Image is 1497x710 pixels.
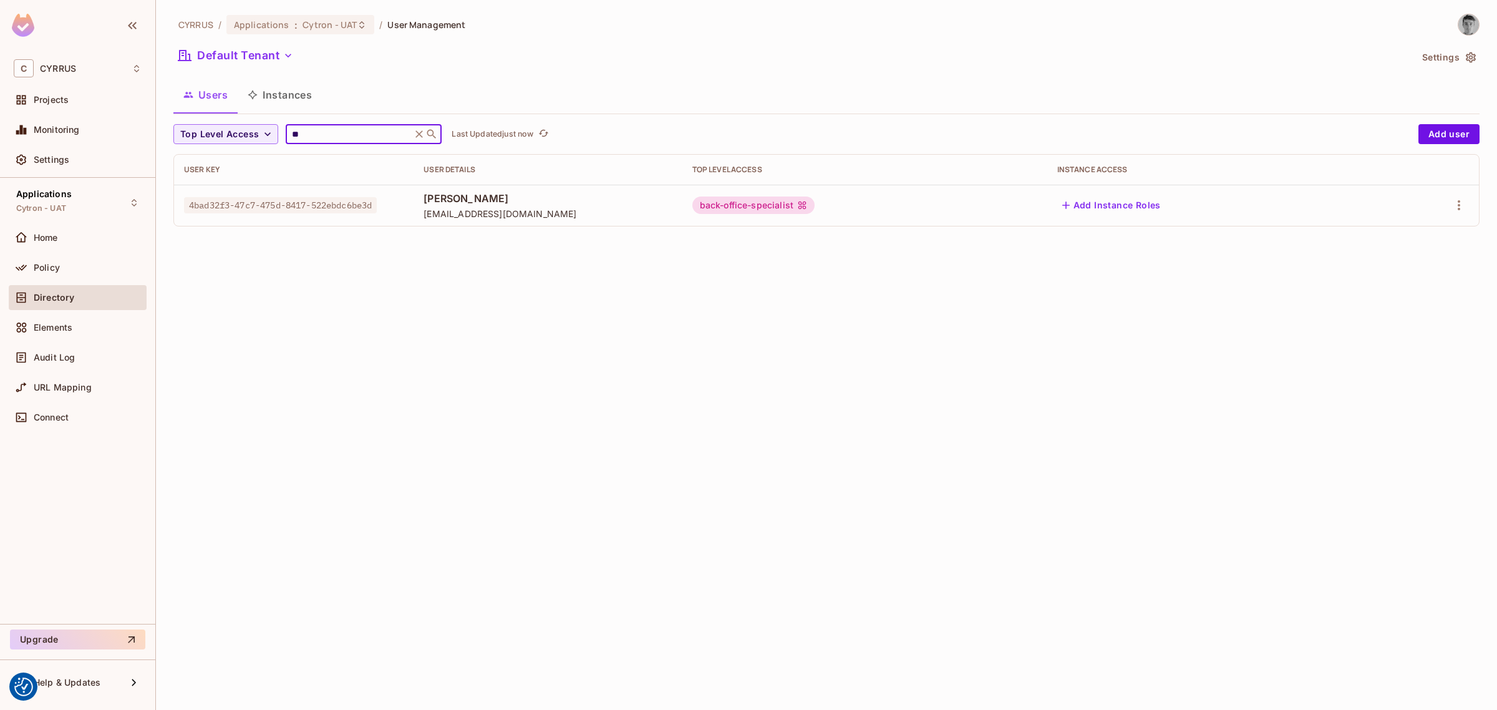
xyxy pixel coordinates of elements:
[12,14,34,37] img: SReyMgAAAABJRU5ErkJggg==
[1057,195,1166,215] button: Add Instance Roles
[34,353,75,362] span: Audit Log
[184,165,404,175] div: User Key
[10,630,145,649] button: Upgrade
[303,19,357,31] span: Cytron - UAT
[533,127,551,142] span: Click to refresh data
[16,189,72,199] span: Applications
[1418,124,1480,144] button: Add user
[424,165,672,175] div: User Details
[1458,14,1479,35] img: Vladimír Krejsa
[387,19,465,31] span: User Management
[34,293,74,303] span: Directory
[234,19,289,31] span: Applications
[184,197,377,213] span: 4bad32f3-47c7-475d-8417-522ebdc6be3d
[34,323,72,333] span: Elements
[34,95,69,105] span: Projects
[424,208,672,220] span: [EMAIL_ADDRESS][DOMAIN_NAME]
[16,203,66,213] span: Cytron - UAT
[34,678,100,688] span: Help & Updates
[238,79,322,110] button: Instances
[14,59,34,77] span: C
[538,128,549,140] span: refresh
[173,79,238,110] button: Users
[14,678,33,696] button: Consent Preferences
[14,678,33,696] img: Revisit consent button
[178,19,213,31] span: the active workspace
[34,382,92,392] span: URL Mapping
[294,20,298,30] span: :
[379,19,382,31] li: /
[1057,165,1367,175] div: Instance Access
[692,197,815,214] div: back-office-specialist
[34,125,80,135] span: Monitoring
[536,127,551,142] button: refresh
[1417,47,1480,67] button: Settings
[34,155,69,165] span: Settings
[40,64,76,74] span: Workspace: CYRRUS
[34,412,69,422] span: Connect
[173,46,298,66] button: Default Tenant
[424,192,672,205] span: [PERSON_NAME]
[34,263,60,273] span: Policy
[692,165,1037,175] div: Top Level Access
[180,127,259,142] span: Top Level Access
[173,124,278,144] button: Top Level Access
[34,233,58,243] span: Home
[218,19,221,31] li: /
[452,129,533,139] p: Last Updated just now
